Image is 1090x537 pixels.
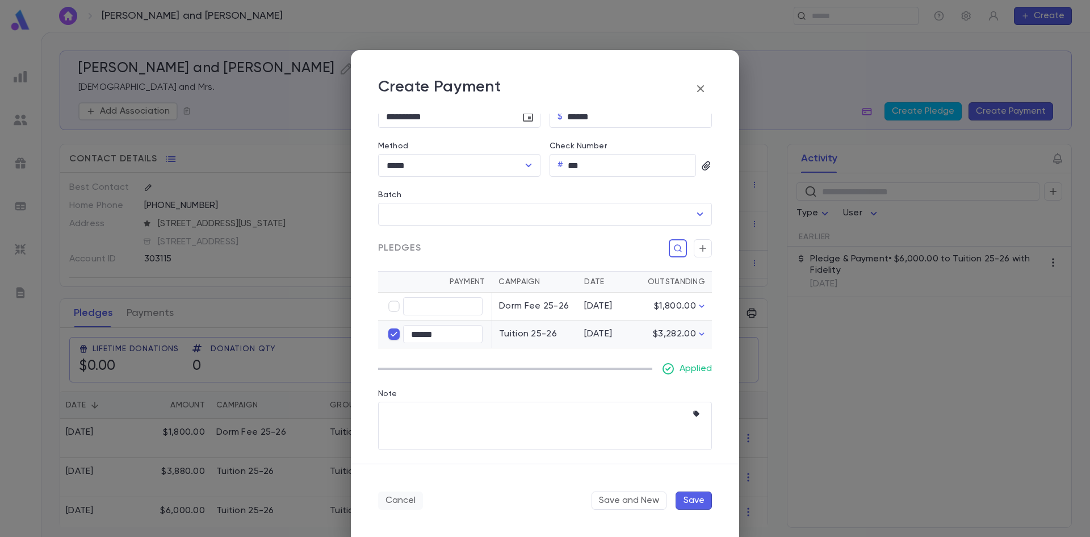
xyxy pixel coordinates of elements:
th: Outstanding [635,272,712,293]
button: Choose date, selected date is Aug 20, 2025 [517,105,539,128]
th: Payment [378,272,492,293]
div: [DATE] [584,301,628,312]
button: Save [676,492,712,510]
button: Open [521,157,536,173]
p: # [557,160,563,171]
td: Dorm Fee 25-26 [492,293,577,320]
label: Note [378,389,397,398]
label: Batch [378,190,401,199]
button: Save and New [592,492,666,510]
p: $ [557,111,563,122]
th: Date [577,272,635,293]
p: Applied [680,363,712,374]
div: [DATE] [584,328,628,340]
button: Cancel [378,492,423,510]
td: $3,282.00 [635,320,712,348]
button: Open [692,206,708,222]
label: Check Number [550,141,607,151]
td: Tuition 25-26 [492,320,577,348]
p: Create Payment [378,77,501,100]
td: $1,800.00 [635,293,712,320]
th: Campaign [492,272,577,293]
span: Pledges [378,243,421,254]
label: Method [378,141,408,151]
